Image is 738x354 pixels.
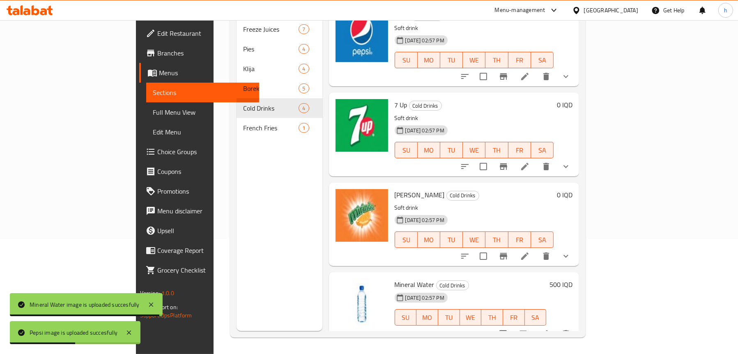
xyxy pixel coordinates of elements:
button: WE [460,309,482,326]
button: FR [508,52,531,68]
a: Edit Menu [146,122,259,142]
span: TU [444,234,460,246]
button: SA [531,52,554,68]
button: delete [556,324,576,344]
div: Klija4 [237,59,322,79]
span: 5 [299,85,308,93]
span: Cold Drinks [243,103,299,113]
span: SU [398,312,414,324]
button: show more [556,246,576,266]
a: Support.OpsPlatform [140,310,192,321]
button: TU [440,142,463,158]
p: Soft drink [395,203,554,213]
span: FR [512,234,528,246]
span: Select to update [475,68,492,85]
a: Choice Groups [139,142,259,162]
a: Menu disclaimer [139,201,259,221]
span: Coverage Report [157,245,253,255]
button: FR [508,142,531,158]
span: MO [421,234,437,246]
span: MO [421,54,437,66]
button: delete [536,157,556,176]
span: 4 [299,65,308,73]
span: Menus [159,68,253,78]
span: Grocery Checklist [157,265,253,275]
span: 1.0.0 [161,288,174,298]
button: Branch-specific-item [494,157,513,176]
span: [PERSON_NAME] [395,189,445,201]
span: [DATE] 02:57 PM [402,216,448,224]
div: Borek5 [237,79,322,98]
span: 7 [299,25,308,33]
span: 4 [299,45,308,53]
a: Edit menu item [540,329,549,339]
button: SA [525,309,547,326]
h6: 0 IQD [557,99,572,111]
button: MO [418,52,440,68]
span: h [724,6,727,15]
button: WE [463,231,485,248]
div: Cold Drinks [409,101,442,111]
div: items [299,83,309,93]
a: Branches [139,43,259,63]
img: 7 Up [336,99,388,152]
span: Promotions [157,186,253,196]
a: Edit menu item [520,72,530,81]
button: delete [536,67,556,86]
a: Upsell [139,221,259,241]
button: MO [418,142,440,158]
span: TU [441,312,457,324]
span: SA [534,234,550,246]
div: Cold Drinks [436,280,469,290]
button: delete [536,246,556,266]
div: [GEOGRAPHIC_DATA] [584,6,638,15]
span: WE [466,234,482,246]
button: show more [556,157,576,176]
h6: 0 IQD [557,9,572,21]
span: SU [398,54,414,66]
button: show more [556,67,576,86]
span: Version: [140,288,160,298]
span: Edit Restaurant [157,28,253,38]
span: Select to update [475,248,492,265]
h6: 0 IQD [557,189,572,201]
div: items [299,64,309,74]
span: 1 [299,124,308,132]
div: French Fries1 [237,118,322,138]
button: FR [503,309,525,326]
a: Coupons [139,162,259,181]
a: Edit Restaurant [139,23,259,43]
span: Cold Drinks [409,101,441,111]
span: FR [512,54,528,66]
button: Branch-specific-item [494,246,513,266]
h6: 500 IQD [549,279,572,290]
button: FR [508,231,531,248]
button: Branch-specific-item [513,324,533,344]
div: items [299,44,309,54]
span: SA [534,54,550,66]
div: Cold Drinks4 [237,98,322,118]
a: Grocery Checklist [139,260,259,280]
div: Pepsi image is uploaded succesfully [30,328,117,337]
button: sort-choices [455,67,475,86]
span: Edit Menu [153,127,253,137]
button: sort-choices [455,246,475,266]
span: SA [528,312,543,324]
span: 4 [299,104,308,112]
span: TH [485,312,500,324]
p: Soft drink [395,113,554,123]
span: FR [512,144,528,156]
span: Freeze Juices [243,24,299,34]
img: Mirinda Orange [336,189,388,242]
span: [DATE] 02:57 PM [402,37,448,44]
p: Soft drink [395,23,554,33]
span: Branches [157,48,253,58]
div: items [299,24,309,34]
div: items [299,103,309,113]
span: Mineral Water [395,278,435,291]
span: TH [489,54,505,66]
button: TU [438,309,460,326]
button: MO [416,309,438,326]
div: Pies [243,44,299,54]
